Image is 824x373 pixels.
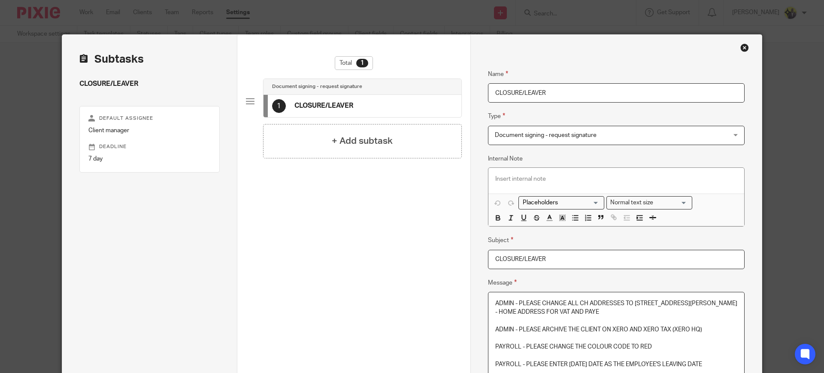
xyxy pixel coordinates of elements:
[488,155,523,163] label: Internal Note
[518,196,604,209] div: Placeholders
[79,52,144,67] h2: Subtasks
[606,196,692,209] div: Search for option
[495,360,737,369] p: PAYROLL - PLEASE ENTER [DATE] DATE AS THE EMPLOYEE'S LEAVING DATE
[294,101,353,110] h4: CLOSURE/LEAVER
[88,115,211,122] p: Default assignee
[79,79,220,88] h4: CLOSURE/LEAVER
[609,198,655,207] span: Normal text size
[272,83,362,90] h4: Document signing - request signature
[88,126,211,135] p: Client manager
[488,111,505,121] label: Type
[656,198,687,207] input: Search for option
[356,59,368,67] div: 1
[488,69,508,79] label: Name
[88,143,211,150] p: Deadline
[495,132,597,138] span: Document signing - request signature
[335,56,373,70] div: Total
[518,196,604,209] div: Search for option
[488,278,517,288] label: Message
[495,325,737,334] p: ADMIN - PLEASE ARCHIVE THE CLIENT ON XERO AND XERO TAX (XERO HQ)
[520,198,599,207] input: Search for option
[88,155,211,163] p: 7 day
[495,299,737,317] p: ADMIN - PLEASE CHANGE ALL CH ADDRESSES TO [STREET_ADDRESS][PERSON_NAME] - HOME ADDRESS FOR VAT AN...
[495,343,737,351] p: PAYROLL - PLEASE CHANGE THE COLOUR CODE TO RED
[740,43,749,52] div: Close this dialog window
[606,196,692,209] div: Text styles
[488,235,513,245] label: Subject
[488,250,745,269] input: Insert subject
[332,134,393,148] h4: + Add subtask
[272,99,286,113] div: 1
